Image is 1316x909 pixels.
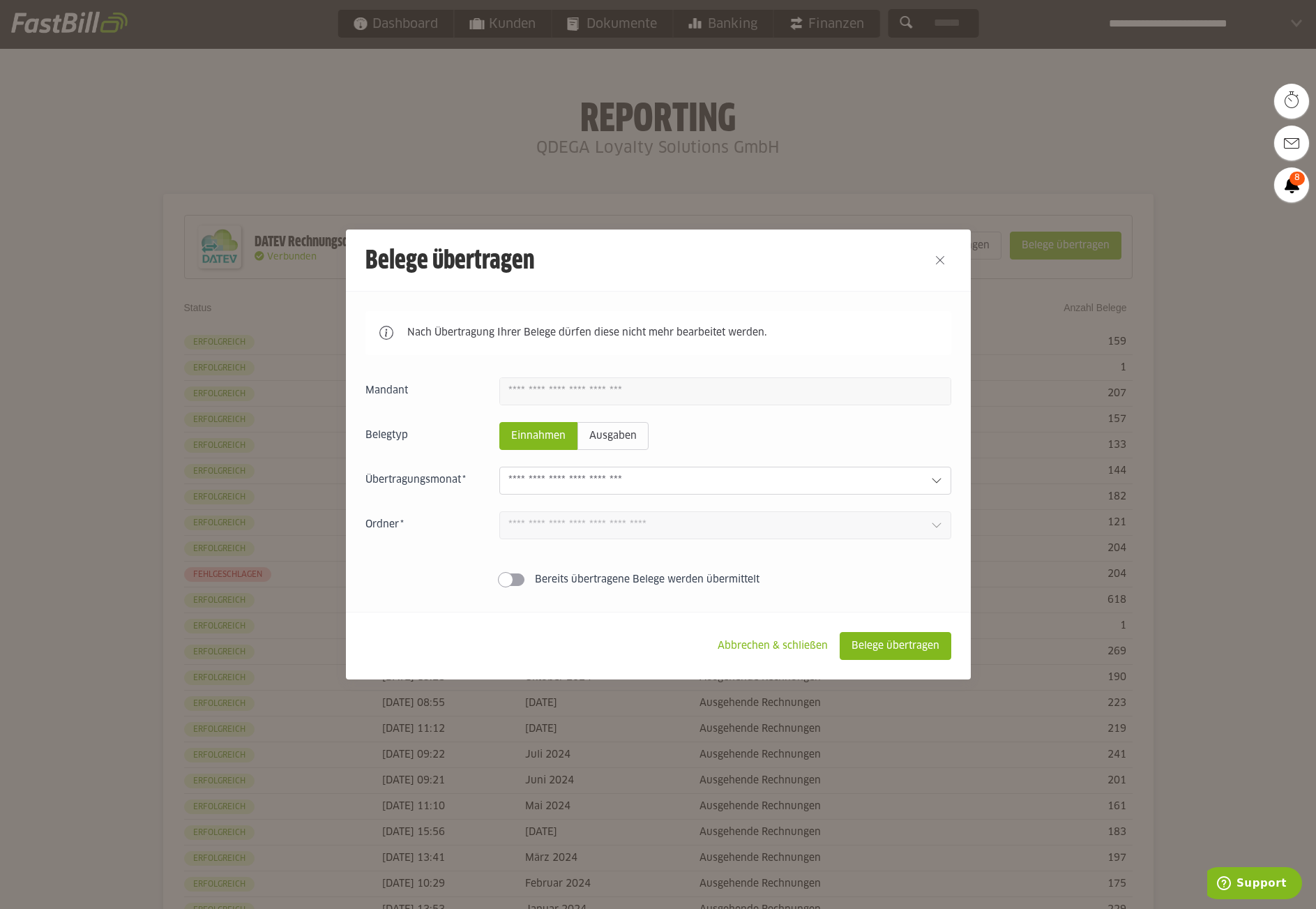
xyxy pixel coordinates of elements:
[365,573,951,587] sl-switch: Bereits übertragene Belege werden übermittelt
[1207,867,1302,902] iframe: Öffnet ein Widget, in dem Sie weitere Informationen finden
[1274,167,1309,202] a: 8
[577,422,649,450] sl-radio-button: Ausgaben
[840,632,951,660] sl-button: Belege übertragen
[706,632,840,660] sl-button: Abbrechen & schließen
[1289,172,1305,186] span: 8
[499,422,577,450] sl-radio-button: Einnahmen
